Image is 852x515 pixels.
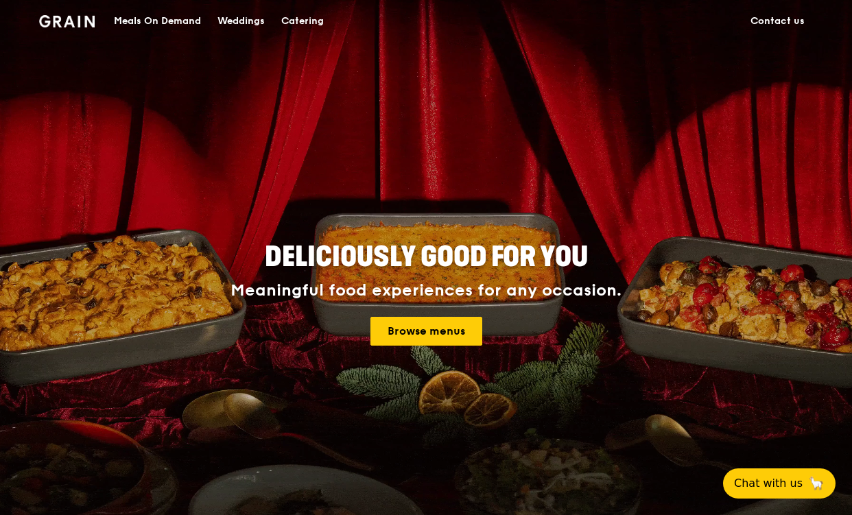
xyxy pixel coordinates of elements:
img: Grain [39,15,95,27]
a: Catering [273,1,332,42]
a: Contact us [742,1,813,42]
div: Catering [281,1,324,42]
div: Weddings [217,1,265,42]
span: Deliciously good for you [265,241,588,274]
a: Browse menus [370,317,482,346]
span: 🦙 [808,475,825,492]
a: Weddings [209,1,273,42]
div: Meals On Demand [114,1,201,42]
span: Chat with us [734,475,803,492]
div: Meaningful food experiences for any occasion. [179,281,673,300]
button: Chat with us🦙 [723,468,836,499]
